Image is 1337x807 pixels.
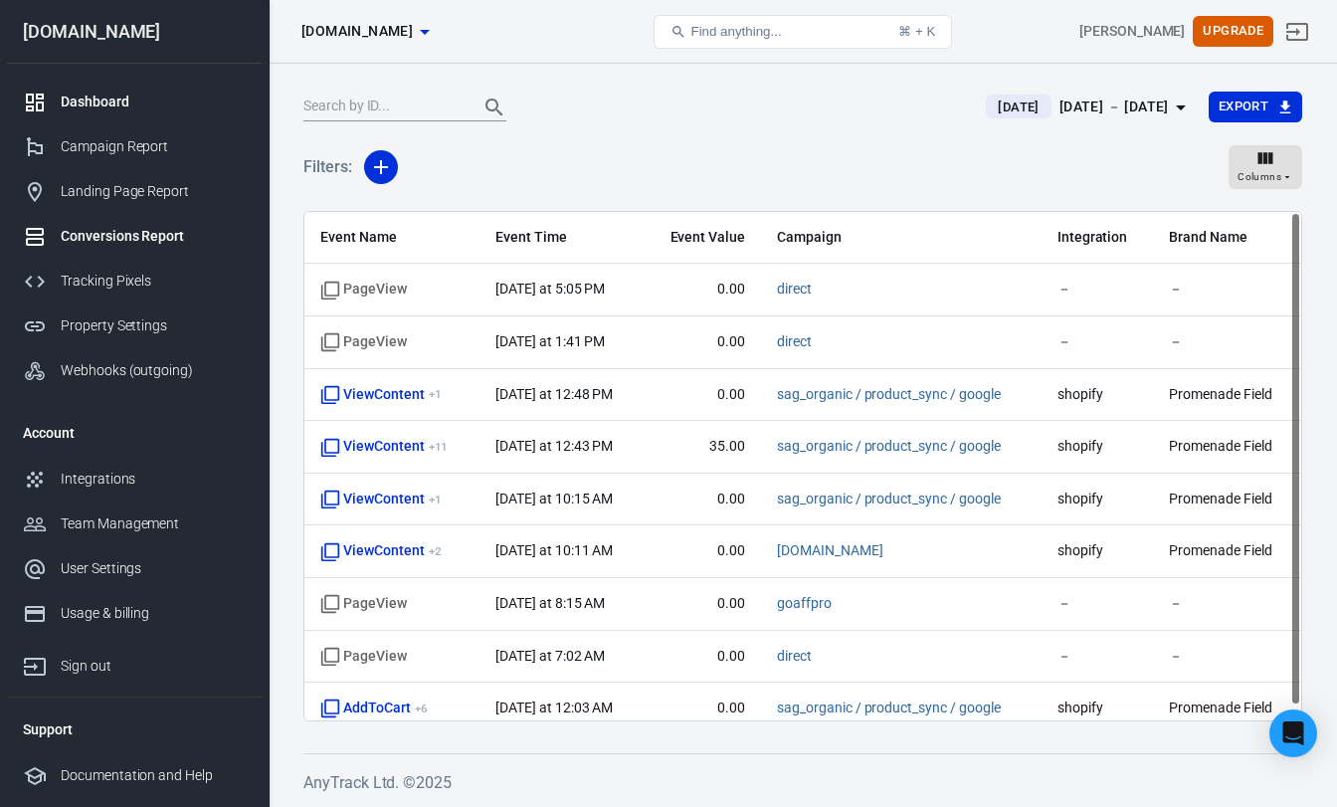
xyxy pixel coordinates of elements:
a: direct [777,333,812,349]
span: Promenade Field [1169,699,1285,718]
span: direct [777,280,812,300]
div: ⌘ + K [898,24,935,39]
div: Sign out [61,656,246,677]
span: ViewContent [320,541,441,561]
time: 2025-09-10T10:11:03-07:00 [495,542,613,558]
div: Tracking Pixels [61,271,246,292]
span: Integration [1057,228,1138,248]
span: － [1169,647,1285,667]
sup: + 6 [415,702,428,715]
time: 2025-09-10T12:43:44-07:00 [495,438,613,454]
span: Event Value [660,228,745,248]
div: Campaign Report [61,136,246,157]
a: Landing Page Report [7,169,262,214]
span: 0.00 [660,647,745,667]
a: Property Settings [7,303,262,348]
span: AddToCart [320,699,428,718]
div: Landing Page Report [61,181,246,202]
a: Team Management [7,502,262,546]
span: shopify [1057,385,1138,405]
span: － [1057,332,1138,352]
span: Promenade Field [1169,437,1285,457]
sup: + 11 [429,440,449,454]
div: Dashboard [61,92,246,112]
span: Event Name [320,228,464,248]
span: [DATE] [990,98,1047,117]
span: 35.00 [660,437,745,457]
span: sag_organic / product_sync / google [777,385,1001,405]
li: Support [7,706,262,753]
button: Search [471,84,518,131]
span: 0.00 [660,385,745,405]
sup: + 1 [429,387,442,401]
a: Dashboard [7,80,262,124]
span: － [1169,332,1285,352]
span: 0.00 [660,490,745,509]
span: 0.00 [660,280,745,300]
a: Sign out [1273,8,1321,56]
div: Property Settings [61,315,246,336]
span: Promenade Field [1169,541,1285,561]
h6: AnyTrack Ltd. © 2025 [303,770,1302,795]
a: goaffpro [777,595,832,611]
time: 2025-09-10T00:03:43-07:00 [495,700,613,715]
span: shopify [1057,699,1138,718]
span: － [1057,647,1138,667]
span: ViewContent [320,490,441,509]
span: ViewContent [320,437,448,457]
div: Team Management [61,513,246,534]
div: scrollable content [304,212,1301,720]
span: shopify [1057,541,1138,561]
a: sag_organic / product_sync / google [777,438,1001,454]
span: Campaign [777,228,1026,248]
time: 2025-09-10T13:41:28-07:00 [495,333,605,349]
span: chatgpt.com [777,541,882,561]
a: Webhooks (outgoing) [7,348,262,393]
span: － [1057,280,1138,300]
span: ViewContent [320,385,441,405]
button: [DATE][DATE] － [DATE] [970,91,1208,123]
span: goaffpro [777,594,832,614]
a: User Settings [7,546,262,591]
a: Integrations [7,457,262,502]
div: Conversions Report [61,226,246,247]
h5: Filters: [303,135,352,199]
time: 2025-09-10T08:15:23-07:00 [495,595,605,611]
span: shopify [1057,437,1138,457]
a: Tracking Pixels [7,259,262,303]
sup: + 1 [429,493,442,506]
span: direct [777,647,812,667]
span: － [1169,594,1285,614]
a: Campaign Report [7,124,262,169]
div: Documentation and Help [61,765,246,786]
span: direct [777,332,812,352]
span: sag_organic / product_sync / google [777,699,1001,718]
a: [DOMAIN_NAME] [777,542,882,558]
span: shopify [1057,490,1138,509]
time: 2025-09-10T12:48:31-07:00 [495,386,613,402]
a: direct [777,648,812,664]
time: 2025-09-10T10:15:26-07:00 [495,491,613,506]
div: Account id: C1SXkjnC [1079,21,1185,42]
span: Columns [1238,168,1281,186]
span: Standard event name [320,594,407,614]
div: Open Intercom Messenger [1269,709,1317,757]
span: 0.00 [660,541,745,561]
input: Search by ID... [303,95,463,120]
a: Usage & billing [7,591,262,636]
a: sag_organic / product_sync / google [777,700,1001,715]
div: Integrations [61,469,246,490]
span: Promenade Field [1169,490,1285,509]
span: Event Time [495,228,628,248]
div: Usage & billing [61,603,246,624]
span: sag_organic / product_sync / google [777,490,1001,509]
a: Conversions Report [7,214,262,259]
button: Upgrade [1193,16,1273,47]
a: sag_organic / product_sync / google [777,386,1001,402]
span: promenadefield.com [301,19,413,44]
span: sag_organic / product_sync / google [777,437,1001,457]
button: Columns [1229,145,1302,189]
time: 2025-09-10T07:02:33-07:00 [495,648,605,664]
a: sag_organic / product_sync / google [777,491,1001,506]
a: Sign out [7,636,262,689]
